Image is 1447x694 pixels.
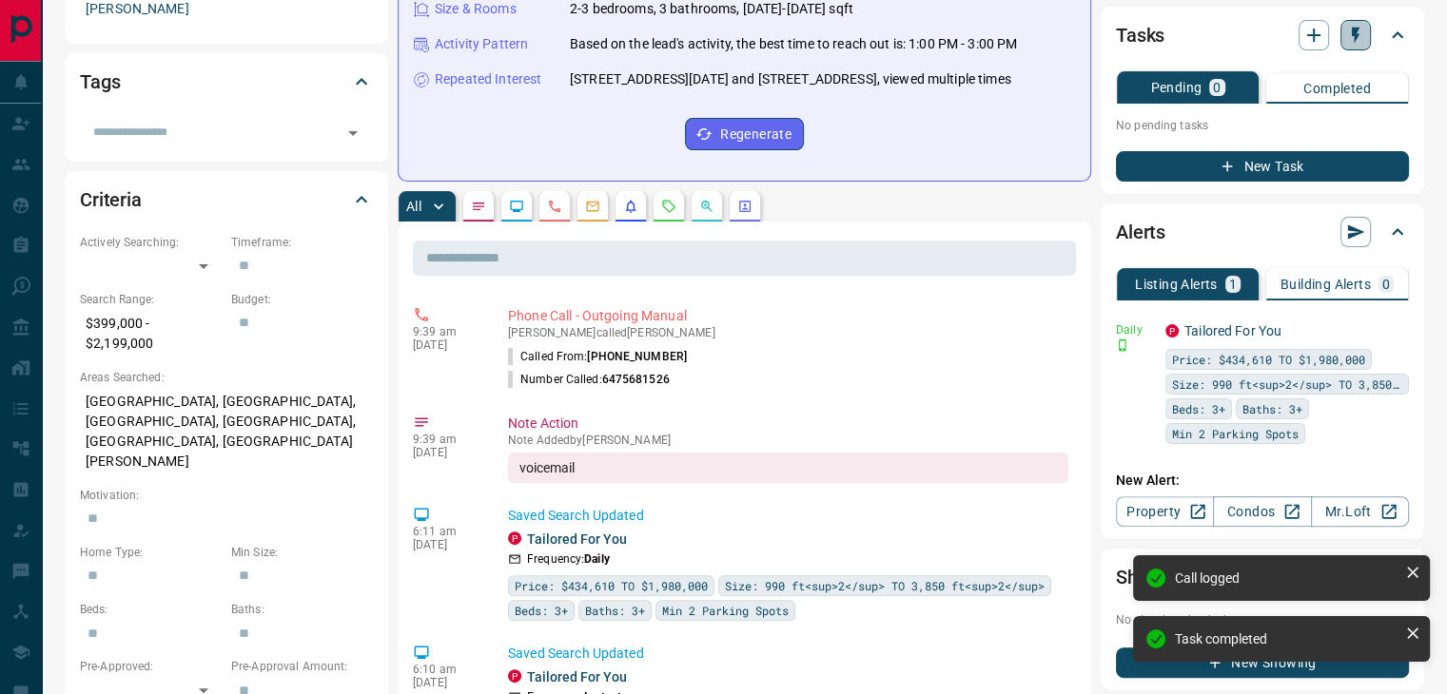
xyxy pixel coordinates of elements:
p: Pre-Approval Amount: [231,658,373,675]
span: Price: $434,610 TO $1,980,000 [515,576,708,595]
p: Saved Search Updated [508,644,1068,664]
h2: Showings [1116,562,1197,592]
span: Beds: 3+ [1172,399,1225,418]
svg: Emails [585,199,600,214]
p: Completed [1303,82,1371,95]
div: property.ca [508,531,521,545]
p: Pending [1150,81,1202,94]
span: 6475681526 [602,373,670,386]
div: Alerts [1116,209,1409,255]
button: Open [340,120,366,146]
div: property.ca [1165,324,1179,337]
p: Phone Call - Outgoing Manual [508,306,1068,326]
p: 9:39 am [413,433,479,446]
p: Home Type: [80,544,222,561]
h2: Tasks [1116,20,1164,50]
p: No showings booked [1116,611,1409,628]
a: Tailored For You [527,531,627,547]
p: Number Called: [508,371,670,388]
div: property.ca [508,669,521,683]
p: Timeframe: [231,234,373,251]
p: Repeated Interest [435,69,541,89]
svg: Agent Actions [737,199,753,214]
p: Note Added by [PERSON_NAME] [508,434,1068,447]
p: Saved Search Updated [508,506,1068,526]
p: Min Size: [231,544,373,561]
p: [DATE] [413,338,479,352]
p: Beds: [80,601,222,618]
p: Note Action [508,414,1068,434]
p: Building Alerts [1281,278,1371,291]
p: All [406,200,421,213]
h2: Tags [80,67,120,97]
p: Based on the lead's activity, the best time to reach out is: 1:00 PM - 3:00 PM [570,34,1017,54]
svg: Lead Browsing Activity [509,199,524,214]
span: Min 2 Parking Spots [662,601,789,620]
p: Daily [1116,321,1154,338]
div: voicemail [508,453,1068,483]
p: Frequency: [527,550,610,568]
p: 0 [1213,81,1221,94]
svg: Requests [661,199,676,214]
a: Mr.Loft [1311,496,1409,527]
div: Task completed [1175,631,1398,646]
a: Condos [1213,496,1311,527]
div: Tags [80,59,373,105]
p: No pending tasks [1116,111,1409,140]
a: Tailored For You [527,669,627,684]
svg: Push Notification Only [1116,338,1129,352]
p: [STREET_ADDRESS][DATE] and [STREET_ADDRESS], viewed multiple times [570,69,1011,89]
p: [DATE] [413,676,479,689]
span: [PHONE_NUMBER] [587,350,687,363]
p: [PERSON_NAME] called [PERSON_NAME] [508,326,1068,339]
p: 0 [1382,278,1390,291]
p: Pre-Approved: [80,658,222,675]
div: Call logged [1175,570,1398,586]
div: Showings [1116,554,1409,600]
h2: Alerts [1116,217,1165,247]
svg: Notes [471,199,486,214]
p: Budget: [231,291,373,308]
p: 6:11 am [413,525,479,538]
h2: Criteria [80,184,142,215]
button: New Showing [1116,647,1409,678]
div: Criteria [80,177,373,222]
p: [GEOGRAPHIC_DATA], [GEOGRAPHIC_DATA], [GEOGRAPHIC_DATA], [GEOGRAPHIC_DATA], [GEOGRAPHIC_DATA], [G... [80,386,373,477]
p: New Alert: [1116,471,1409,491]
button: New Task [1116,151,1409,182]
span: Baths: 3+ [585,601,645,620]
p: Areas Searched: [80,369,373,386]
span: Min 2 Parking Spots [1172,424,1299,443]
p: Search Range: [80,291,222,308]
span: Beds: 3+ [515,601,568,620]
svg: Opportunities [699,199,714,214]
span: Size: 990 ft<sup>2</sup> TO 3,850 ft<sup>2</sup> [1172,375,1402,394]
a: Tailored For You [1184,323,1281,338]
p: [DATE] [413,446,479,459]
div: Tasks [1116,12,1409,58]
p: 9:39 am [413,325,479,338]
strong: Daily [584,552,610,566]
p: [DATE] [413,538,479,551]
svg: Calls [547,199,562,214]
svg: Listing Alerts [623,199,638,214]
p: $399,000 - $2,199,000 [80,308,222,359]
p: Activity Pattern [435,34,528,54]
span: Price: $434,610 TO $1,980,000 [1172,350,1365,369]
span: Size: 990 ft<sup>2</sup> TO 3,850 ft<sup>2</sup> [725,576,1045,595]
p: 1 [1229,278,1237,291]
p: Listing Alerts [1135,278,1218,291]
button: Regenerate [685,118,804,150]
p: Called From: [508,348,687,365]
span: Baths: 3+ [1242,399,1302,418]
p: Motivation: [80,487,373,504]
a: Property [1116,496,1214,527]
p: 6:10 am [413,663,479,676]
p: Actively Searching: [80,234,222,251]
p: Baths: [231,601,373,618]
